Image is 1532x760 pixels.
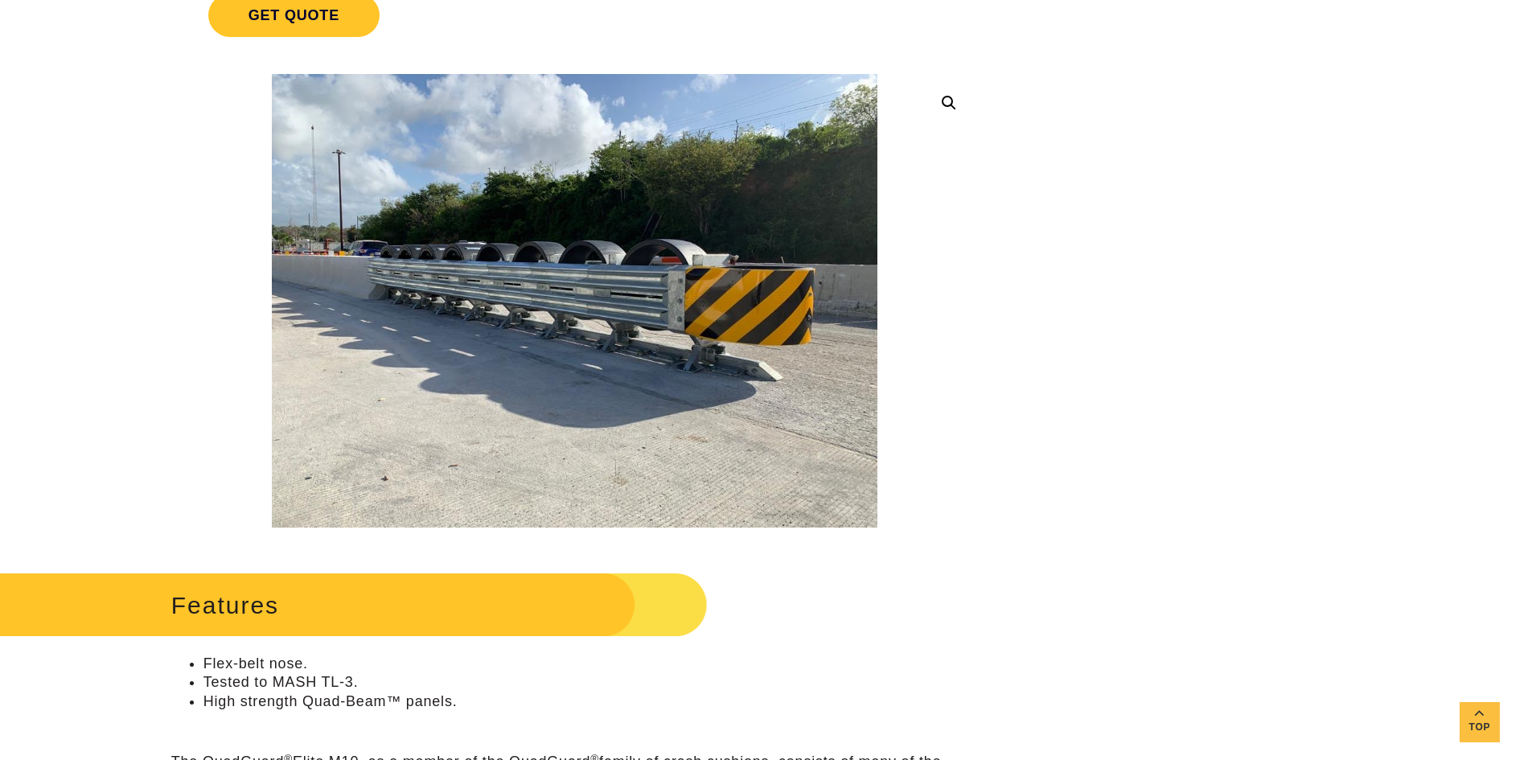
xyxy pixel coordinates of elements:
li: Flex-belt nose. [203,655,978,673]
span: Top [1460,718,1500,737]
li: High strength Quad-Beam™ panels. [203,692,978,711]
li: Tested to MASH TL-3. [203,673,978,692]
a: Top [1460,702,1500,742]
